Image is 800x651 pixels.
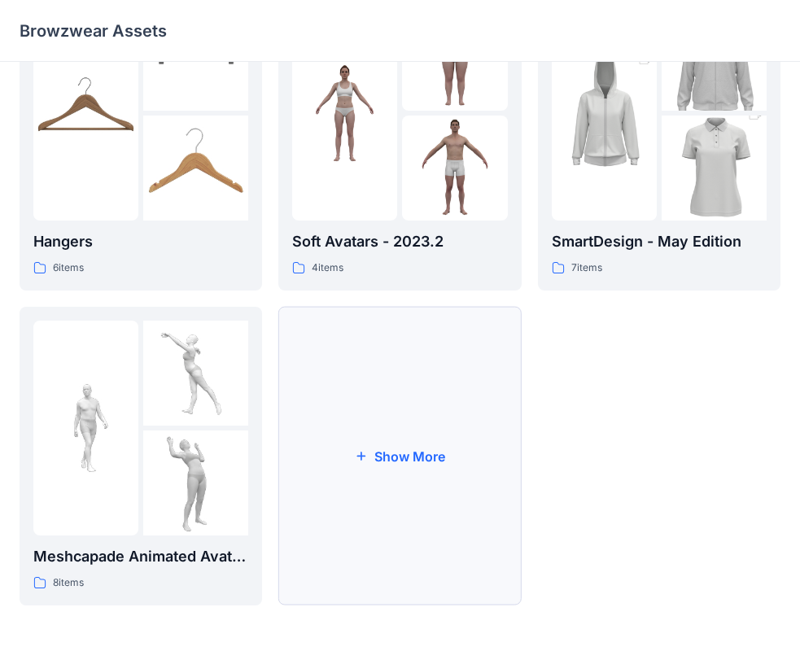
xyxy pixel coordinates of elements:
[143,116,248,221] img: folder 3
[571,260,602,277] p: 7 items
[292,60,397,165] img: folder 1
[278,307,521,605] button: Show More
[662,90,767,247] img: folder 3
[552,34,657,192] img: folder 1
[312,260,343,277] p: 4 items
[552,230,767,253] p: SmartDesign - May Edition
[20,307,262,605] a: folder 1folder 2folder 3Meshcapade Animated Avatars8items
[53,260,84,277] p: 6 items
[33,375,138,480] img: folder 1
[143,321,248,426] img: folder 2
[292,230,507,253] p: Soft Avatars - 2023.2
[53,575,84,592] p: 8 items
[33,545,248,568] p: Meshcapade Animated Avatars
[33,60,138,165] img: folder 1
[402,116,507,221] img: folder 3
[20,20,167,42] p: Browzwear Assets
[143,430,248,535] img: folder 3
[33,230,248,253] p: Hangers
